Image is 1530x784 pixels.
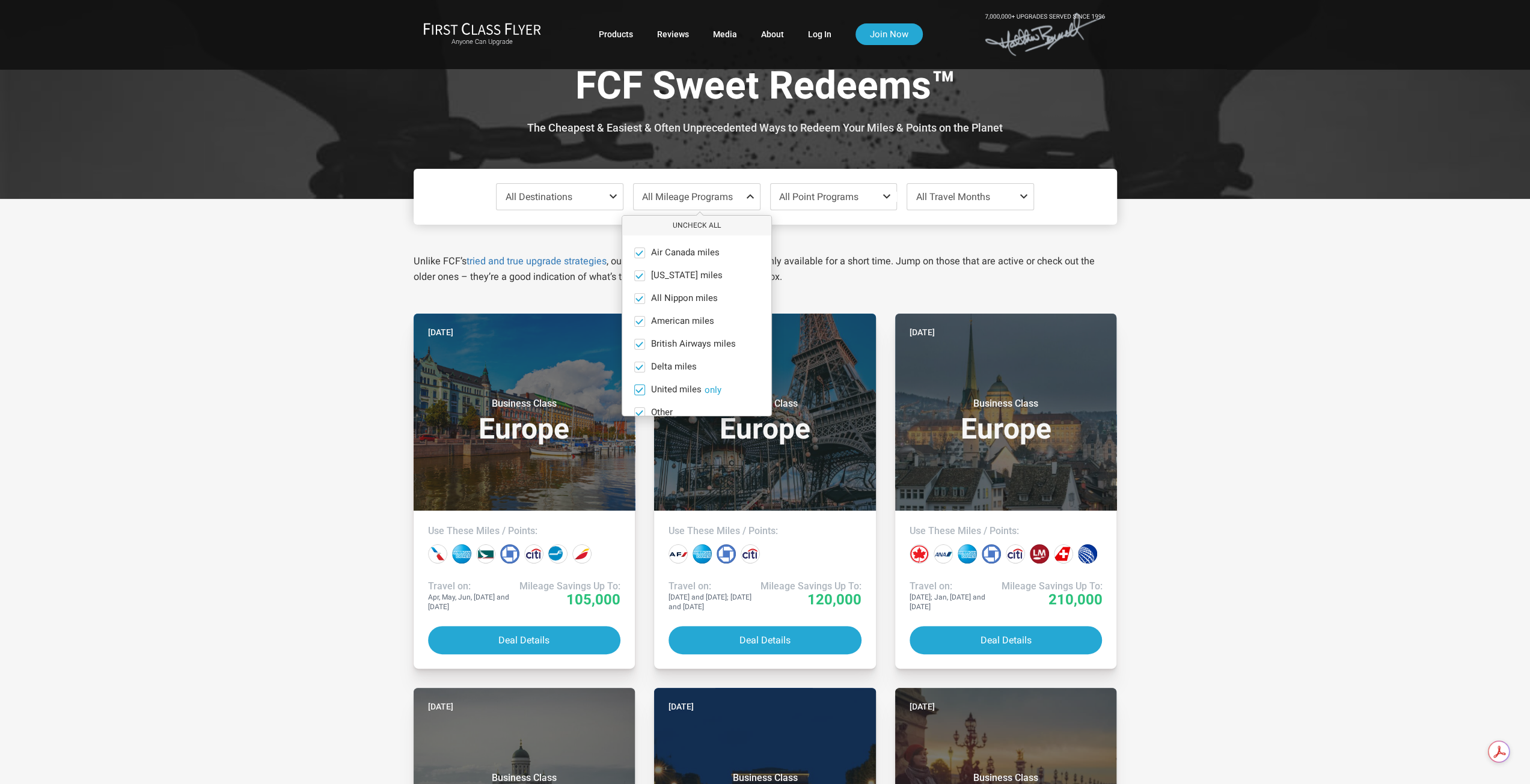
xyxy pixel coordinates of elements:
h3: The Cheapest & Easiest & Often Unprecedented Ways to Redeem Your Miles & Points on the Planet [423,122,1108,134]
h3: Europe [669,398,861,443]
a: About [761,23,784,45]
span: All Mileage Programs [642,191,733,202]
span: All Travel Months [916,191,990,202]
div: Chase points [982,544,1001,564]
span: United miles [651,384,702,395]
button: Deal Details [910,626,1103,654]
a: Products [599,23,633,45]
small: Business Class [449,772,599,784]
a: First Class FlyerAnyone Can Upgrade [423,22,541,46]
h3: Europe [428,398,621,443]
img: First Class Flyer [423,22,541,35]
div: Citi points [524,544,543,564]
div: Amex points [958,544,977,564]
a: Media [713,23,737,45]
span: All Point Programs [779,191,858,202]
time: [DATE] [910,700,935,713]
time: [DATE] [428,326,453,339]
div: Citi points [741,544,760,564]
p: Unlike FCF’s , our Daily Alerts (below) are usually only available for a short time. Jump on thos... [414,254,1117,285]
time: [DATE] [428,700,453,713]
div: All Nippon miles [934,544,953,564]
h4: Use These Miles / Points: [669,525,861,537]
h3: Europe [910,398,1103,443]
button: Deal Details [428,626,621,654]
div: American miles [428,544,447,564]
button: Uncheck All [622,216,771,236]
div: Citi points [1006,544,1025,564]
a: Log In [808,23,831,45]
div: Air France miles [669,544,688,564]
div: Chase points [717,544,736,564]
button: Deal Details [669,626,861,654]
span: Other [651,407,673,418]
span: British Airways miles [651,339,736,350]
a: Join Now [855,23,923,45]
span: [US_STATE] miles [651,270,723,281]
small: Business Class [931,772,1081,784]
span: All Nippon miles [651,293,718,304]
div: United miles [1078,544,1097,564]
a: [DATE]Business ClassEuropeUse These Miles / Points:Travel on:[DATE]; Jan, [DATE] and [DATE]Mileag... [895,314,1117,669]
small: Business Class [931,398,1081,410]
a: [DATE]Business ClassEuropeUse These Miles / Points:Travel on:[DATE] and [DATE]; [DATE] and [DATE]... [654,314,876,669]
span: American miles [651,316,714,327]
h4: Use These Miles / Points: [428,525,621,537]
div: Swiss miles [1054,544,1073,564]
small: Business Class [690,772,840,784]
div: Air Canada miles [910,544,929,564]
div: Finnair Plus [548,544,568,564]
div: Amex points [452,544,471,564]
a: Reviews [657,23,689,45]
span: Delta miles [651,362,697,372]
div: Iberia miles [572,544,592,564]
a: [DATE]Business ClassEuropeUse These Miles / Points:Travel on:Apr, May, Jun, [DATE] and [DATE]Mile... [414,314,635,669]
span: Air Canada miles [651,248,720,258]
div: Amex points [693,544,712,564]
span: All Destinations [506,191,572,202]
button: United miles [705,384,721,395]
div: LifeMiles [1030,544,1049,564]
div: Cathay Pacific miles [476,544,495,564]
div: Chase points [500,544,519,564]
small: Anyone Can Upgrade [423,38,541,46]
a: tried and true upgrade strategies [467,255,607,267]
h4: Use These Miles / Points: [910,525,1103,537]
h1: FCF Sweet Redeems™ [423,65,1108,111]
time: [DATE] [910,326,935,339]
small: Business Class [449,398,599,410]
time: [DATE] [669,700,694,713]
